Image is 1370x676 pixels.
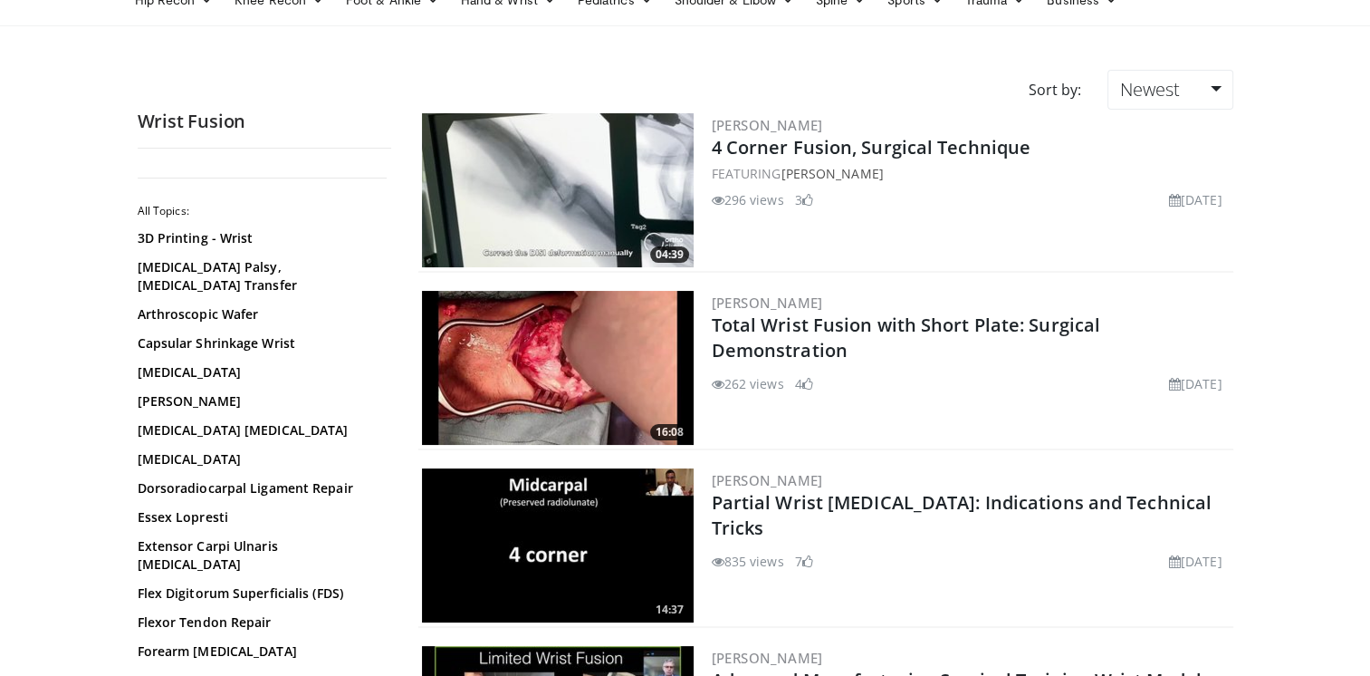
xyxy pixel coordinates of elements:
[712,294,823,312] a: [PERSON_NAME]
[795,552,813,571] li: 7
[138,110,391,133] h2: Wrist Fusion
[138,613,382,632] a: Flexor Tendon Repair
[712,313,1101,362] a: Total Wrist Fusion with Short Plate: Surgical Demonstration
[138,258,382,295] a: [MEDICAL_DATA] Palsy, [MEDICAL_DATA] Transfer
[138,421,382,439] a: [MEDICAL_DATA] [MEDICAL_DATA]
[138,392,382,410] a: [PERSON_NAME]
[138,363,382,381] a: [MEDICAL_DATA]
[138,305,382,324] a: Arthroscopic Wafer
[422,113,694,267] a: 04:39
[650,602,689,618] span: 14:37
[1107,70,1232,110] a: Newest
[422,468,694,623] a: 14:37
[650,246,689,263] span: 04:39
[1119,77,1179,101] span: Newest
[712,374,784,393] li: 262 views
[1169,374,1222,393] li: [DATE]
[422,468,694,623] img: adbf4304-31e9-4c53-bc3b-afc0947908b3.300x170_q85_crop-smart_upscale.jpg
[1169,190,1222,209] li: [DATE]
[138,537,382,574] a: Extensor Carpi Ulnaris [MEDICAL_DATA]
[712,471,823,489] a: [PERSON_NAME]
[650,424,689,440] span: 16:08
[138,450,382,468] a: [MEDICAL_DATA]
[138,229,382,247] a: 3D Printing - Wrist
[712,164,1230,183] div: FEATURING
[712,490,1212,540] a: Partial Wrist [MEDICAL_DATA]: Indications and Technical Tricks
[422,113,694,267] img: 36c0bd52-d987-4e90-a012-998518fbf3d8.300x170_q85_crop-smart_upscale.jpg
[712,552,784,571] li: 835 views
[138,584,382,603] a: Flex Digitorum Superficialis (FDS)
[138,334,382,352] a: Capsular Shrinkage Wrist
[781,165,883,182] a: [PERSON_NAME]
[712,116,823,134] a: [PERSON_NAME]
[712,649,823,667] a: [PERSON_NAME]
[138,204,387,218] h2: All Topics:
[1014,70,1094,110] div: Sort by:
[712,190,784,209] li: 296 views
[712,135,1031,159] a: 4 Corner Fusion, Surgical Technique
[795,374,813,393] li: 4
[138,642,382,661] a: Forearm [MEDICAL_DATA]
[422,291,694,445] img: 2dac3b37-69b9-4dc6-845d-5f1cf6966586.300x170_q85_crop-smart_upscale.jpg
[1169,552,1222,571] li: [DATE]
[138,508,382,526] a: Essex Lopresti
[422,291,694,445] a: 16:08
[138,479,382,497] a: Dorsoradiocarpal Ligament Repair
[795,190,813,209] li: 3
